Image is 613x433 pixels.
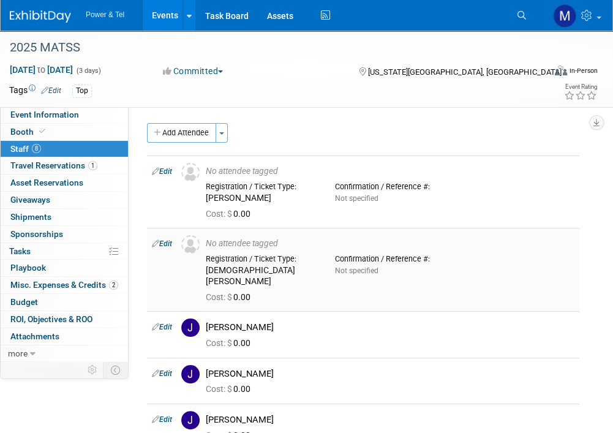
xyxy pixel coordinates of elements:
i: Booth reservation complete [39,128,45,135]
span: Not specified [335,266,378,275]
a: Edit [152,323,172,331]
span: Not specified [335,194,378,203]
span: Sponsorships [10,229,63,239]
span: Budget [10,297,38,307]
a: Travel Reservations1 [1,157,128,174]
button: Add Attendee [147,123,216,143]
span: Staff [10,144,41,154]
div: Registration / Ticket Type: [206,182,317,192]
a: Budget [1,294,128,311]
a: Edit [41,86,61,95]
button: Committed [159,65,228,77]
a: Edit [152,167,172,176]
td: Tags [9,84,61,98]
span: Asset Reservations [10,178,83,187]
a: Playbook [1,260,128,276]
a: Asset Reservations [1,175,128,191]
a: Misc. Expenses & Credits2 [1,277,128,293]
span: Cost: $ [206,338,233,348]
span: Event Information [10,110,79,119]
div: In-Person [569,66,598,75]
img: ExhibitDay [10,10,71,23]
a: Booth [1,124,128,140]
div: Confirmation / Reference #: [335,254,446,264]
span: Power & Tel [86,10,124,19]
div: No attendee tagged [206,166,574,177]
td: Toggle Event Tabs [103,362,129,378]
img: J.jpg [181,318,200,337]
span: ROI, Objectives & ROO [10,314,92,324]
img: J.jpg [181,411,200,429]
a: Edit [152,415,172,424]
div: [PERSON_NAME] [206,368,574,380]
div: Top [72,85,92,97]
span: 0.00 [206,209,255,219]
a: Giveaways [1,192,128,208]
a: ROI, Objectives & ROO [1,311,128,328]
span: 0.00 [206,338,255,348]
a: Edit [152,239,172,248]
span: more [8,348,28,358]
a: Staff8 [1,141,128,157]
span: 0.00 [206,292,255,302]
div: [PERSON_NAME] [206,414,574,426]
a: Tasks [1,243,128,260]
img: J.jpg [181,365,200,383]
a: Edit [152,369,172,378]
a: Event Information [1,107,128,123]
span: Attachments [10,331,59,341]
span: to [36,65,47,75]
div: Event Format [507,64,598,82]
img: Format-Inperson.png [555,66,567,75]
span: [DATE] [DATE] [9,64,73,75]
div: 2025 MATSS [6,37,539,59]
span: Cost: $ [206,209,233,219]
a: more [1,345,128,362]
span: Playbook [10,263,46,273]
div: Confirmation / Reference #: [335,182,446,192]
span: Tasks [9,246,31,256]
img: Unassigned-User-Icon.png [181,235,200,254]
span: (3 days) [75,67,101,75]
a: Shipments [1,209,128,225]
a: Sponsorships [1,226,128,243]
img: Unassigned-User-Icon.png [181,163,200,181]
span: 8 [32,144,41,153]
span: Cost: $ [206,292,233,302]
span: Giveaways [10,195,50,205]
span: 2 [109,281,118,290]
img: Madalyn Bobbitt [553,4,576,28]
span: 1 [88,161,97,170]
div: Registration / Ticket Type: [206,254,317,264]
a: Attachments [1,328,128,345]
span: Booth [10,127,48,137]
td: Personalize Event Tab Strip [82,362,103,378]
div: [DEMOGRAPHIC_DATA][PERSON_NAME] [206,265,317,287]
span: [US_STATE][GEOGRAPHIC_DATA], [GEOGRAPHIC_DATA] [368,67,561,77]
div: No attendee tagged [206,238,574,249]
span: Misc. Expenses & Credits [10,280,118,290]
div: [PERSON_NAME] [206,193,317,204]
span: Cost: $ [206,384,233,394]
div: Event Rating [564,84,597,90]
span: Travel Reservations [10,160,97,170]
span: 0.00 [206,384,255,394]
span: Shipments [10,212,51,222]
div: [PERSON_NAME] [206,322,574,333]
